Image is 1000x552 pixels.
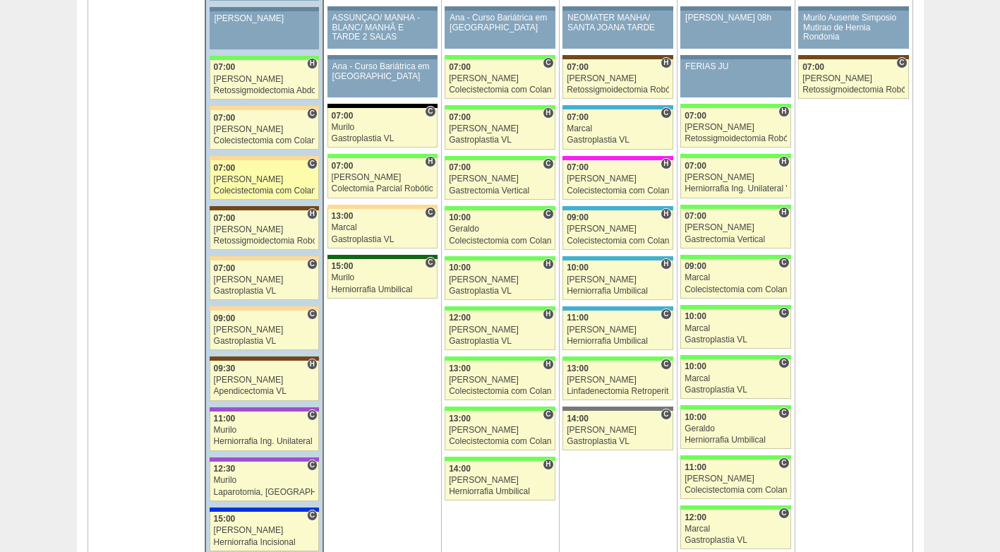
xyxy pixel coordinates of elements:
a: C 07:00 Marcal Gastroplastia VL [562,109,673,149]
a: H 14:00 [PERSON_NAME] Herniorrafia Umbilical [445,461,555,500]
span: 07:00 [802,62,824,72]
span: 07:00 [685,211,706,221]
div: [PERSON_NAME] [214,75,315,84]
div: Key: IFOR [210,407,319,412]
div: [PERSON_NAME] [214,526,315,535]
span: 07:00 [214,213,236,223]
div: Gastroplastia VL [685,335,787,344]
div: [PERSON_NAME] [567,376,669,385]
a: Ana - Curso Bariátrica em [GEOGRAPHIC_DATA] [445,11,555,49]
a: H 07:00 [PERSON_NAME] Colectomia Parcial Robótica [327,158,438,198]
div: [PERSON_NAME] [449,174,551,184]
span: Consultório [307,158,318,169]
div: Gastroplastia VL [685,536,787,545]
div: Colecistectomia com Colangiografia VL [214,186,315,196]
div: [PERSON_NAME] [214,125,315,134]
span: Hospital [543,107,553,119]
a: H 07:00 [PERSON_NAME] Retossigmoidectomia Robótica [562,59,673,99]
div: Key: São Luiz - Itaim [210,508,319,512]
div: Gastroplastia VL [449,136,551,145]
div: Gastrectomia Vertical [449,186,551,196]
div: Key: Brasil [562,356,673,361]
span: Consultório [307,460,318,471]
a: H 09:30 [PERSON_NAME] Apendicectomia VL [210,361,319,400]
div: Apendicectomia VL [214,387,315,396]
div: FERIAS JU [685,62,786,71]
span: 12:30 [214,464,236,474]
span: 10:00 [685,361,706,371]
span: Consultório [661,359,671,370]
div: Herniorrafia Umbilical [685,436,787,445]
span: 07:00 [214,263,236,273]
div: Key: Brasil [680,405,790,409]
span: Consultório [307,108,318,119]
span: 07:00 [214,113,236,123]
span: Consultório [307,308,318,320]
span: Hospital [543,359,553,370]
div: Key: Brasil [680,355,790,359]
div: Key: Neomater [562,206,673,210]
div: Key: Bartira [210,106,319,110]
div: Key: Brasil [445,407,555,411]
div: Murilo [214,476,315,485]
div: Gastroplastia VL [449,287,551,296]
div: Marcal [685,324,787,333]
div: Key: Bartira [327,205,438,209]
a: FERIAS JU [680,59,790,97]
span: 10:00 [449,212,471,222]
span: Hospital [307,208,318,220]
div: Key: Brasil [680,455,790,460]
div: [PERSON_NAME] [567,275,669,284]
a: C 07:00 [PERSON_NAME] Retossigmoidectomia Robótica [798,59,908,99]
span: 09:30 [214,364,236,373]
div: Herniorrafia Incisional [214,538,315,547]
div: Key: Aviso [445,6,555,11]
div: Marcal [332,223,433,232]
span: Consultório [778,307,789,318]
div: Key: São Bernardo [562,407,673,411]
a: H 07:00 [PERSON_NAME] Retossigmoidectomia Robótica [210,210,319,250]
span: Hospital [661,208,671,220]
div: [PERSON_NAME] [214,275,315,284]
div: Key: Brasil [327,154,438,158]
div: [PERSON_NAME] [214,376,315,385]
div: Key: Aviso [562,6,673,11]
span: 07:00 [449,112,471,122]
a: C 09:00 [PERSON_NAME] Gastroplastia VL [210,311,319,350]
div: [PERSON_NAME] [567,224,669,234]
div: Colectomia Parcial Robótica [332,184,433,193]
span: 13:00 [567,364,589,373]
span: 14:00 [449,464,471,474]
div: [PERSON_NAME] [685,474,787,484]
a: C 10:00 Geraldo Colecistectomia com Colangiografia VL [445,210,555,250]
span: 07:00 [449,62,471,72]
div: Key: Brasil [210,56,319,60]
div: Gastrectomia Vertical [685,235,787,244]
a: C 13:00 Marcal Gastroplastia VL [327,209,438,248]
div: [PERSON_NAME] [214,175,315,184]
div: Key: Santa Maria [327,255,438,259]
div: Key: Pro Matre [562,156,673,160]
div: Herniorrafia Umbilical [332,285,433,294]
div: Colecistectomia com Colangiografia VL [685,486,787,495]
div: [PERSON_NAME] [567,426,669,435]
div: [PERSON_NAME] [449,376,551,385]
a: H 10:00 [PERSON_NAME] Gastroplastia VL [445,260,555,300]
div: Key: Aviso [798,6,908,11]
span: Consultório [896,57,907,68]
div: Key: Neomater [562,105,673,109]
a: C 13:00 [PERSON_NAME] Linfadenectomia Retroperitoneal [562,361,673,400]
span: Hospital [543,308,553,320]
a: C 14:00 [PERSON_NAME] Gastroplastia VL [562,411,673,450]
div: Key: Brasil [445,156,555,160]
span: Consultório [778,257,789,268]
span: 15:00 [332,261,354,271]
span: Hospital [661,57,671,68]
span: Consultório [778,407,789,419]
span: Consultório [778,457,789,469]
span: Hospital [661,258,671,270]
span: 10:00 [567,263,589,272]
div: Colecistectomia com Colangiografia VL [449,236,551,246]
div: [PERSON_NAME] [802,74,905,83]
div: Herniorrafia Umbilical [449,487,551,496]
